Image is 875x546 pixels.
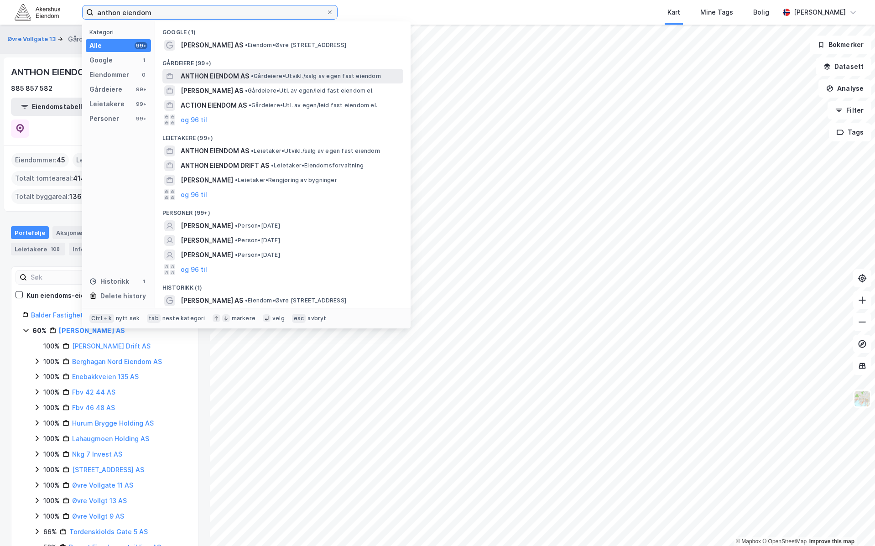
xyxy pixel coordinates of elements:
span: • [235,251,238,258]
iframe: Chat Widget [829,502,875,546]
div: 99+ [135,42,147,49]
span: ANTHON EIENDOM DRIFT AS [181,160,269,171]
button: Datasett [816,57,871,76]
div: 885 857 582 [11,83,52,94]
span: Gårdeiere • Utl. av egen/leid fast eiendom el. [245,87,374,94]
span: • [235,222,238,229]
button: Filter [828,101,871,120]
span: [PERSON_NAME] [181,235,233,246]
span: 136 340 ㎡ [69,191,104,202]
div: Kontrollprogram for chat [829,502,875,546]
div: Bolig [753,7,769,18]
a: [STREET_ADDRESS] AS [72,466,144,473]
span: • [235,177,238,183]
a: Mapbox [736,538,761,545]
span: • [245,87,248,94]
div: Leietakere (99+) [155,127,411,144]
span: • [245,42,248,48]
span: ANTHON EIENDOM AS [181,146,249,156]
div: Kart [667,7,680,18]
a: Øvre Vollgate 11 AS [72,481,133,489]
span: • [245,297,248,304]
a: [PERSON_NAME] Drift AS [72,342,151,350]
span: Eiendom • Øvre [STREET_ADDRESS] [245,42,346,49]
span: Gårdeiere • Utl. av egen/leid fast eiendom el. [249,102,377,109]
div: 100% [43,387,60,398]
span: [PERSON_NAME] AS [181,295,243,306]
div: 100% [43,418,60,429]
div: nytt søk [116,315,140,322]
span: • [251,147,254,154]
a: Enebakkveien 135 AS [72,373,139,380]
div: markere [232,315,255,322]
a: Fbv 42 44 AS [72,388,115,396]
span: 414 364 ㎡ [73,173,108,184]
div: 60% [32,325,47,336]
div: Totalt byggareal : [11,189,108,204]
div: Historikk (1) [155,277,411,293]
span: Leietaker • Eiendomsforvaltning [271,162,364,169]
img: akershus-eiendom-logo.9091f326c980b4bce74ccdd9f866810c.svg [15,4,60,20]
div: Eiendommer : [11,153,69,167]
a: [PERSON_NAME] AS [59,327,125,334]
a: Øvre Vollgt 9 AS [72,512,124,520]
div: 66% [43,526,57,537]
div: Kun eiendoms-eierskap [26,290,103,301]
a: OpenStreetMap [762,538,807,545]
div: [PERSON_NAME] [794,7,846,18]
div: Leide lokasjoner : [73,153,138,167]
div: Alle [89,40,102,51]
span: [PERSON_NAME] AS [181,40,243,51]
span: • [251,73,254,79]
div: Gårdeiere (99+) [155,52,411,69]
a: Balder Fastigheter [GEOGRAPHIC_DATA] AS [31,311,168,319]
div: 100% [43,341,60,352]
div: Mine Tags [700,7,733,18]
button: og 96 til [181,114,207,125]
span: ANTHON EIENDOM AS [181,71,249,82]
div: 100% [43,495,60,506]
div: Eiendommer [89,69,129,80]
div: Personer [89,113,119,124]
div: Personer (99+) [155,202,411,218]
div: Ctrl + k [89,314,114,323]
button: Bokmerker [810,36,871,54]
div: 108 [49,244,62,254]
div: 100% [43,464,60,475]
a: Tordenskiolds Gate 5 AS [69,528,148,536]
div: Aksjonærer [52,226,95,239]
div: 99+ [135,100,147,108]
div: tab [147,314,161,323]
div: Historikk [89,276,129,287]
button: og 96 til [181,264,207,275]
div: Delete history [100,291,146,302]
span: Leietaker • Rengjøring av bygninger [235,177,337,184]
span: Person • [DATE] [235,237,280,244]
div: 1 [140,278,147,285]
div: 99+ [135,86,147,93]
div: 1 [140,57,147,64]
a: Nkg 7 Invest AS [72,450,122,458]
button: Øvre Vollgate 13 [7,35,57,44]
div: Portefølje [11,226,49,239]
div: 100% [43,480,60,491]
div: Leietakere [11,243,65,255]
img: Z [854,390,871,407]
div: 100% [43,371,60,382]
div: neste kategori [162,315,205,322]
span: [PERSON_NAME] [181,175,233,186]
span: Eiendom • Øvre [STREET_ADDRESS] [245,297,346,304]
span: 45 [57,155,65,166]
div: 99+ [135,115,147,122]
div: Leietakere [89,99,125,109]
span: [PERSON_NAME] AS [181,85,243,96]
a: Improve this map [809,538,854,545]
div: 100% [43,449,60,460]
div: Google [89,55,113,66]
div: Gårdeiere [89,84,122,95]
button: Analyse [818,79,871,98]
input: Søk [27,270,127,284]
span: Person • [DATE] [235,222,280,229]
span: Gårdeiere • Utvikl./salg av egen fast eiendom [251,73,381,80]
span: [PERSON_NAME] [181,220,233,231]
